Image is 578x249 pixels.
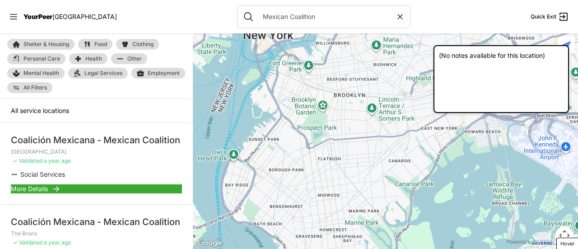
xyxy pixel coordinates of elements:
[433,45,569,113] div: (No notes available for this location)
[195,237,225,249] a: Open this area in Google Maps (opens a new window)
[84,70,122,77] span: Legal Services
[11,107,69,114] span: All service locations
[127,56,142,61] span: Other
[148,70,180,77] span: Employment
[257,12,396,21] input: Search
[44,157,71,164] span: a year ago
[13,239,42,246] span: ✓ Validated
[131,68,185,79] a: Employment
[11,216,182,228] div: Coalición Mexicana - Mexican Coalition
[116,39,159,50] a: Clothing
[68,68,128,79] a: Legal Services
[533,239,573,244] a: [DOMAIN_NAME]
[11,184,48,193] span: More Details
[20,170,65,178] span: Social Services
[94,42,107,47] span: Food
[507,238,573,246] div: Powered by
[23,85,47,90] span: All Filters
[23,56,60,61] span: Personal Care
[111,53,147,64] a: Other
[23,13,52,20] span: YourPeer
[11,230,182,237] p: The Bronx
[44,239,71,246] span: a year ago
[23,14,117,19] a: YourPeer[GEOGRAPHIC_DATA]
[52,13,117,20] span: [GEOGRAPHIC_DATA]
[69,53,107,64] a: Health
[78,39,112,50] a: Food
[85,56,102,61] span: Health
[11,184,182,193] a: More Details
[23,42,69,47] span: Shelter & Housing
[195,237,225,249] img: Google
[7,68,65,79] a: Mental Health
[7,82,52,93] a: All Filters
[13,157,42,164] span: ✓ Validated
[7,53,65,64] a: Personal Care
[531,13,556,20] span: Quick Exit
[531,11,569,22] a: Quick Exit
[11,148,182,155] p: [GEOGRAPHIC_DATA]
[11,134,182,146] div: Coalición Mexicana - Mexican Coalition
[7,39,75,50] a: Shelter & Housing
[555,226,573,244] button: Map camera controls
[132,42,154,47] span: Clothing
[23,70,59,77] span: Mental Health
